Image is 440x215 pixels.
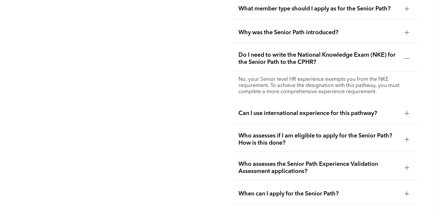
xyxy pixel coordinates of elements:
[238,51,400,66] span: Do I need to write the National Knowledge Exam (NKE) for the Senior Path to the CPHR?
[238,161,400,175] span: Who assesses the Senior Path Experience Validation Assessment applications?
[238,132,400,147] span: Who assesses if I am eligible to apply for the Senior Path? How is this done?
[238,190,400,197] span: When can I apply for the Senior Path?
[238,5,400,12] span: What member type should I apply as for the Senior Path?
[238,77,412,95] p: No, your Senior level HR experience exempts you from the NKE requirement. To achieve the designat...
[238,29,400,36] span: Why was the Senior Path introduced?
[238,110,400,117] span: Can I use international experience for this pathway?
